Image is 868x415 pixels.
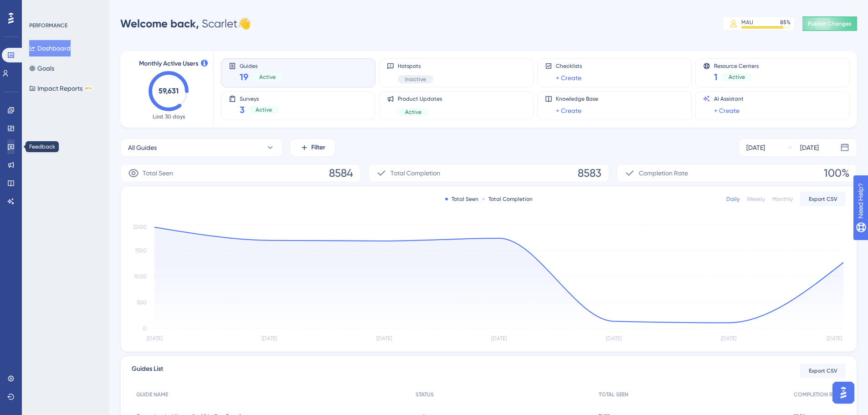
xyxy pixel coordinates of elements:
[721,335,736,342] tspan: [DATE]
[714,62,759,69] span: Resource Centers
[128,142,157,153] span: All Guides
[132,364,163,378] span: Guides List
[578,166,601,180] span: 8583
[137,299,147,306] tspan: 500
[556,62,582,70] span: Checklists
[329,166,353,180] span: 8584
[139,58,198,69] span: Monthly Active Users
[390,168,440,179] span: Total Completion
[809,367,837,374] span: Export CSV
[808,20,852,27] span: Publish Changes
[133,224,147,230] tspan: 2000
[29,22,67,29] div: PERFORMANCE
[800,364,846,378] button: Export CSV
[134,273,147,280] tspan: 1000
[830,379,857,406] iframe: UserGuiding AI Assistant Launcher
[29,80,92,97] button: Impact ReportsBETA
[800,142,819,153] div: [DATE]
[606,335,621,342] tspan: [DATE]
[747,195,765,203] div: Weekly
[159,87,179,95] text: 59,631
[726,195,740,203] div: Daily
[21,2,57,13] span: Need Help?
[147,335,162,342] tspan: [DATE]
[262,335,277,342] tspan: [DATE]
[136,391,168,398] span: GUIDE NAME
[780,19,791,26] div: 85 %
[143,325,147,332] tspan: 0
[729,73,745,81] span: Active
[491,335,507,342] tspan: [DATE]
[256,106,272,113] span: Active
[405,108,421,116] span: Active
[240,95,279,102] span: Surveys
[84,86,92,91] div: BETA
[405,76,426,83] span: Inactive
[135,247,147,254] tspan: 1500
[29,40,71,56] button: Dashboard
[714,105,740,116] a: + Create
[416,391,434,398] span: STATUS
[556,105,581,116] a: + Create
[259,73,276,81] span: Active
[482,195,533,203] div: Total Completion
[143,168,173,179] span: Total Seen
[599,391,628,398] span: TOTAL SEEN
[809,195,837,203] span: Export CSV
[120,16,251,31] div: Scarlet 👋
[29,60,54,77] button: Goals
[120,138,282,157] button: All Guides
[827,335,842,342] tspan: [DATE]
[772,195,793,203] div: Monthly
[802,16,857,31] button: Publish Changes
[445,195,478,203] div: Total Seen
[794,391,841,398] span: COMPLETION RATE
[240,62,283,69] span: Guides
[398,95,442,102] span: Product Updates
[714,71,718,83] span: 1
[311,142,325,153] span: Filter
[376,335,392,342] tspan: [DATE]
[556,72,581,83] a: + Create
[746,142,765,153] div: [DATE]
[824,166,849,180] span: 100%
[120,17,199,30] span: Welcome back,
[290,138,335,157] button: Filter
[556,95,598,102] span: Knowledge Base
[714,95,744,102] span: AI Assistant
[240,103,245,116] span: 3
[800,192,846,206] button: Export CSV
[741,19,753,26] div: MAU
[240,71,248,83] span: 19
[639,168,688,179] span: Completion Rate
[153,113,185,120] span: Last 30 days
[398,62,433,70] span: Hotspots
